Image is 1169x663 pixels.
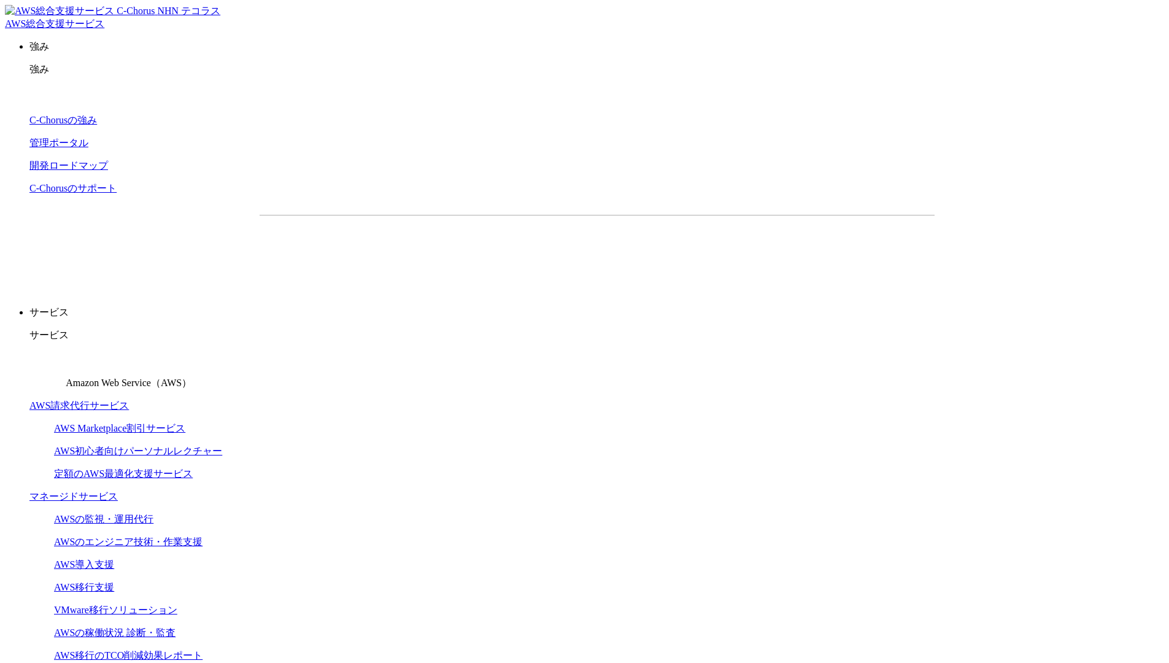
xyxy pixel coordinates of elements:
img: AWS総合支援サービス C-Chorus [5,5,155,18]
a: AWS Marketplace割引サービス [54,423,185,433]
a: AWS移行支援 [54,582,114,592]
a: C-Chorusのサポート [29,183,117,193]
a: 開発ロードマップ [29,160,108,171]
p: 強み [29,41,1164,53]
span: Amazon Web Service（AWS） [66,378,191,388]
img: Amazon Web Service（AWS） [29,352,64,386]
p: サービス [29,306,1164,319]
a: AWS導入支援 [54,559,114,570]
a: AWSの監視・運用代行 [54,514,153,524]
a: 管理ポータル [29,138,88,148]
a: AWS総合支援サービス C-Chorus NHN テコラスAWS総合支援サービス [5,6,220,29]
a: AWS移行のTCO削減効果レポート [54,650,203,661]
a: VMware移行ソリューション [54,605,177,615]
a: マネージドサービス [29,491,118,502]
a: C-Chorusの強み [29,115,97,125]
a: AWSのエンジニア技術・作業支援 [54,537,203,547]
p: 強み [29,63,1164,76]
a: AWS請求代行サービス [29,400,129,411]
a: AWSの稼働状況 診断・監査 [54,627,176,638]
a: AWS初心者向けパーソナルレクチャー [54,446,222,456]
a: まずは相談する [603,235,801,266]
a: 定額のAWS最適化支援サービス [54,468,193,479]
p: サービス [29,329,1164,342]
a: 資料を請求する [393,235,591,266]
